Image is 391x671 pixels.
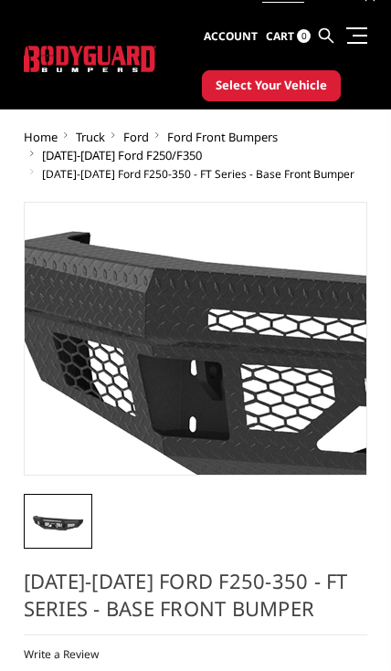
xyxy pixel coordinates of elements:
img: 2017-2022 Ford F250-350 - FT Series - Base Front Bumper [29,505,87,537]
a: Account [204,13,258,60]
button: Select Your Vehicle [202,70,341,101]
a: [DATE]-[DATE] Ford F250/F350 [42,147,202,163]
img: BODYGUARD BUMPERS [24,46,156,72]
h1: [DATE]-[DATE] Ford F250-350 - FT Series - Base Front Bumper [24,567,368,635]
span: Select Your Vehicle [216,77,327,95]
a: 2017-2022 Ford F250-350 - FT Series - Base Front Bumper [24,202,368,476]
span: 0 [297,29,311,43]
a: Home [24,129,58,145]
a: Cart 0 [266,13,311,60]
a: Ford [123,129,149,145]
span: Cart [266,28,294,44]
a: Write a Review [24,646,99,662]
span: [DATE]-[DATE] Ford F250-350 - FT Series - Base Front Bumper [42,166,354,182]
a: Truck [76,129,105,145]
a: Ford Front Bumpers [167,129,278,145]
span: Account [204,28,258,44]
